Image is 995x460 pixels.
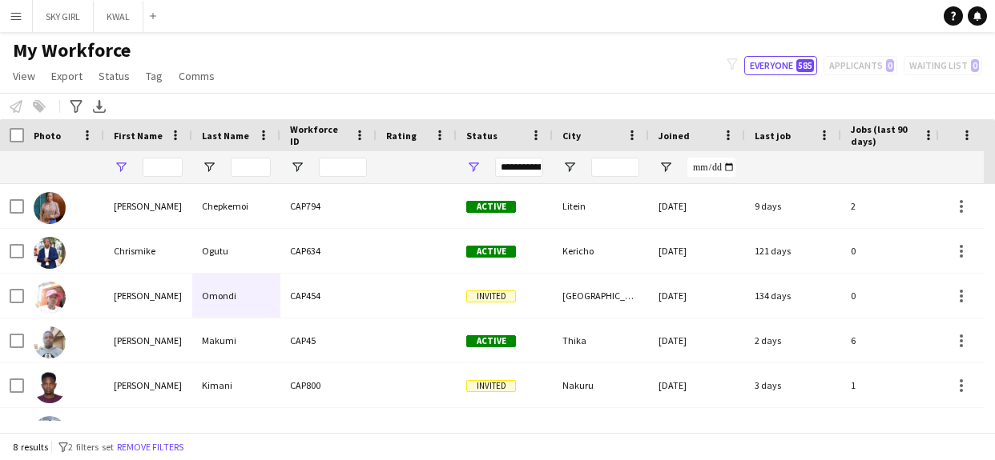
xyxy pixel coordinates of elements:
[649,229,745,273] div: [DATE]
[34,326,66,358] img: Kelvin Makumi
[841,408,945,452] div: 2
[280,274,377,318] div: CAP454
[202,130,249,142] span: Last Name
[94,1,143,32] button: KWAL
[192,318,280,362] div: Makumi
[192,229,280,273] div: Ogutu
[99,69,130,83] span: Status
[755,130,791,142] span: Last job
[280,229,377,273] div: CAP634
[179,69,215,83] span: Comms
[745,408,841,452] div: 16 days
[649,408,745,452] div: [DATE]
[34,237,66,269] img: Chrismike Ogutu
[104,363,192,407] div: [PERSON_NAME]
[553,229,649,273] div: Kericho
[192,184,280,228] div: Chepkemoi
[745,274,841,318] div: 134 days
[562,130,581,142] span: City
[851,123,916,147] span: Jobs (last 90 days)
[591,158,639,177] input: City Filter Input
[466,380,516,392] span: Invited
[146,69,163,83] span: Tag
[290,160,304,174] button: Open Filter Menu
[466,201,516,213] span: Active
[90,97,109,116] app-action-btn: Export XLSX
[649,363,745,407] div: [DATE]
[68,441,114,453] span: 2 filters set
[466,160,481,174] button: Open Filter Menu
[114,130,163,142] span: First Name
[841,274,945,318] div: 0
[104,408,192,452] div: [PERSON_NAME]
[659,160,673,174] button: Open Filter Menu
[280,363,377,407] div: CAP800
[13,38,131,62] span: My Workforce
[553,363,649,407] div: Nakuru
[386,130,417,142] span: Rating
[841,318,945,362] div: 6
[192,274,280,318] div: Omondi
[139,66,169,86] a: Tag
[280,408,377,452] div: CAP703
[192,408,280,452] div: Ojera
[6,66,42,86] a: View
[280,318,377,362] div: CAP45
[34,371,66,403] img: Kevin Kimani
[649,274,745,318] div: [DATE]
[143,158,183,177] input: First Name Filter Input
[841,229,945,273] div: 0
[104,318,192,362] div: [PERSON_NAME]
[290,123,348,147] span: Workforce ID
[192,363,280,407] div: Kimani
[34,130,61,142] span: Photo
[744,56,817,75] button: Everyone585
[687,158,735,177] input: Joined Filter Input
[553,274,649,318] div: [GEOGRAPHIC_DATA]
[562,160,577,174] button: Open Filter Menu
[33,1,94,32] button: SKY GIRL
[466,290,516,302] span: Invited
[466,130,497,142] span: Status
[13,69,35,83] span: View
[841,184,945,228] div: 2
[202,160,216,174] button: Open Filter Menu
[553,408,649,452] div: [GEOGRAPHIC_DATA]
[745,363,841,407] div: 3 days
[553,184,649,228] div: Litein
[553,318,649,362] div: Thika
[231,158,271,177] input: Last Name Filter Input
[104,274,192,318] div: [PERSON_NAME]
[114,160,128,174] button: Open Filter Menu
[745,184,841,228] div: 9 days
[104,229,192,273] div: Chrismike
[34,416,66,448] img: Kevin Ojera
[796,59,814,72] span: 585
[104,184,192,228] div: [PERSON_NAME]
[92,66,136,86] a: Status
[280,184,377,228] div: CAP794
[745,318,841,362] div: 2 days
[34,192,66,224] img: Caren Chepkemoi Chepkemoi
[66,97,86,116] app-action-btn: Advanced filters
[659,130,690,142] span: Joined
[34,282,66,314] img: Kelsey Omondi
[172,66,221,86] a: Comms
[466,246,516,258] span: Active
[45,66,89,86] a: Export
[745,229,841,273] div: 121 days
[649,184,745,228] div: [DATE]
[649,318,745,362] div: [DATE]
[841,363,945,407] div: 1
[51,69,83,83] span: Export
[114,438,187,456] button: Remove filters
[319,158,367,177] input: Workforce ID Filter Input
[466,335,516,347] span: Active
